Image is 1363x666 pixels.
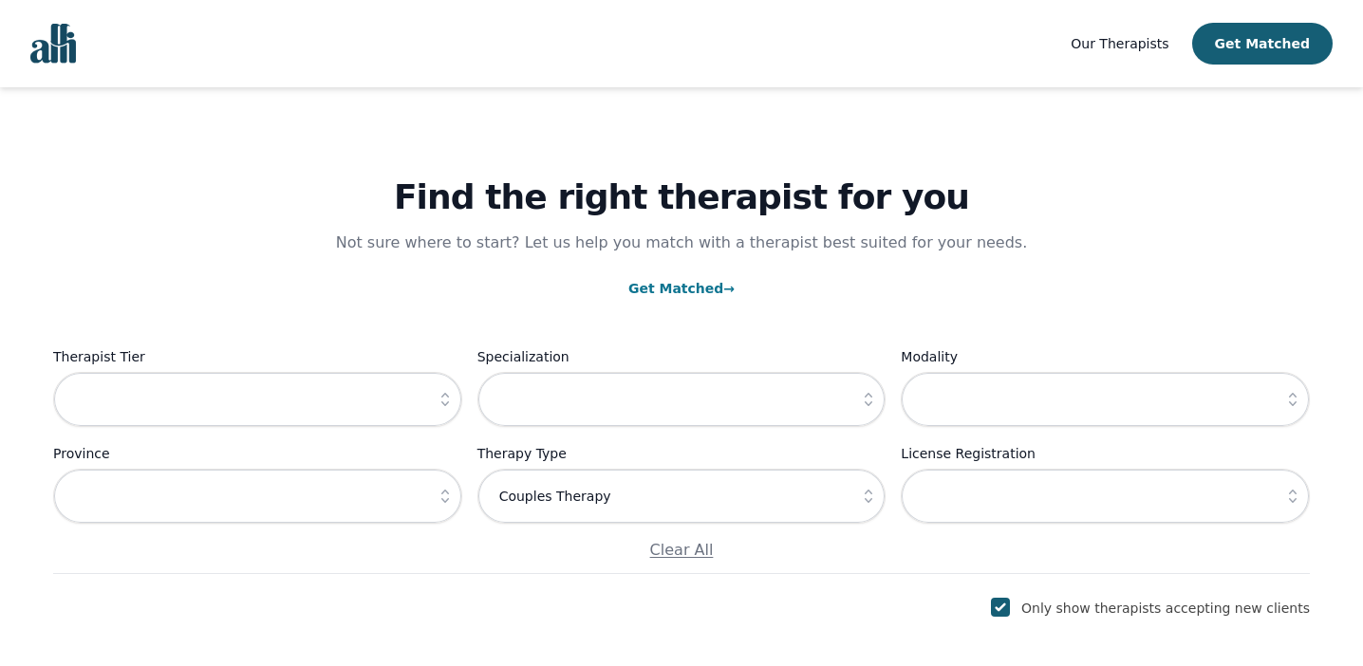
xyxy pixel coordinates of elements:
img: alli logo [30,24,76,64]
p: Not sure where to start? Let us help you match with a therapist best suited for your needs. [317,231,1046,254]
label: Therapist Tier [53,345,462,368]
a: Our Therapists [1071,32,1168,55]
h1: Find the right therapist for you [53,178,1310,216]
span: → [723,281,735,296]
label: Therapy Type [477,442,887,465]
label: License Registration [901,442,1310,465]
label: Province [53,442,462,465]
button: Get Matched [1192,23,1333,65]
p: Clear All [53,539,1310,562]
label: Only show therapists accepting new clients [1021,601,1310,616]
a: Get Matched [628,281,735,296]
span: Our Therapists [1071,36,1168,51]
label: Modality [901,345,1310,368]
label: Specialization [477,345,887,368]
